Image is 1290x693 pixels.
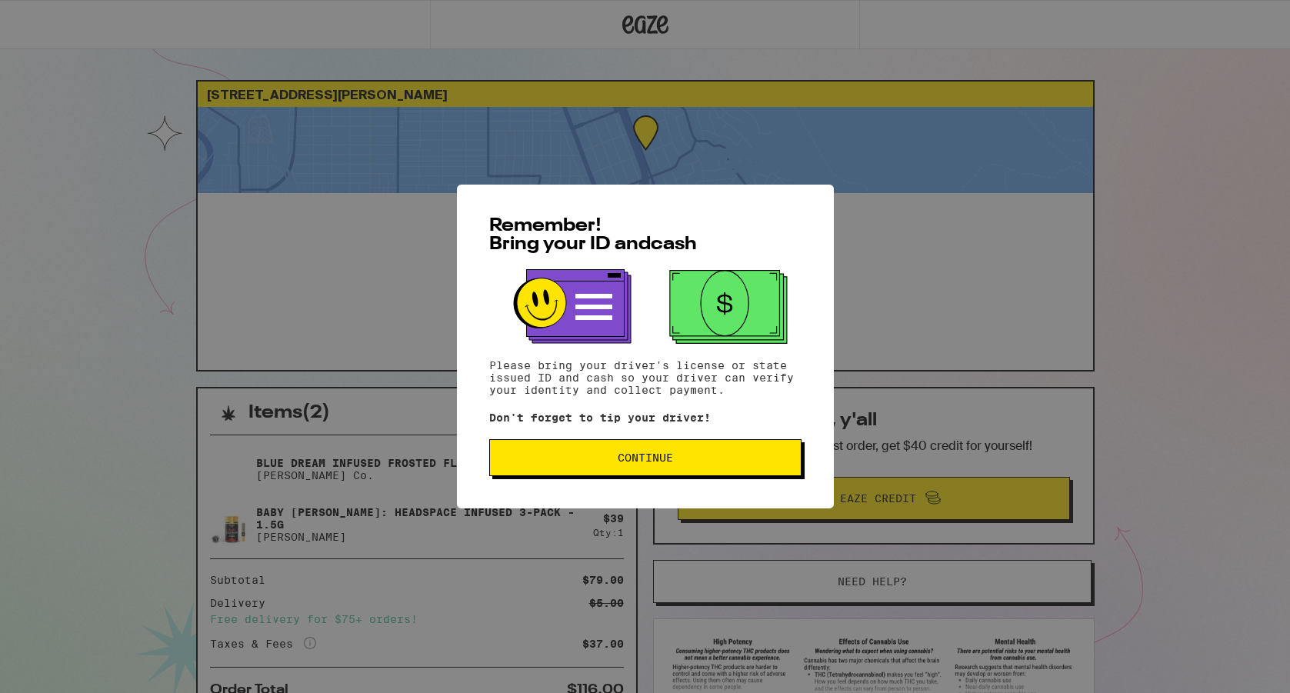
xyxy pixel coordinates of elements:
[489,359,802,396] p: Please bring your driver's license or state issued ID and cash so your driver can verify your ide...
[489,439,802,476] button: Continue
[489,217,697,254] span: Remember! Bring your ID and cash
[9,11,111,23] span: Hi. Need any help?
[489,411,802,424] p: Don't forget to tip your driver!
[618,452,673,463] span: Continue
